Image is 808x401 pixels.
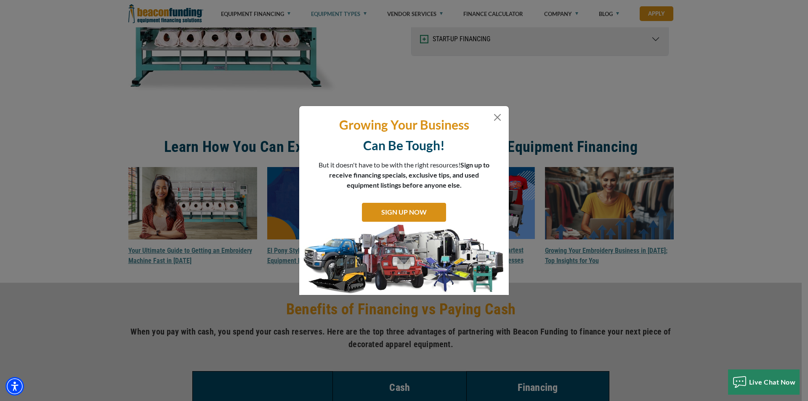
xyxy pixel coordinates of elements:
[306,137,502,154] p: Can Be Tough!
[749,378,796,386] span: Live Chat Now
[492,112,502,122] button: Close
[318,160,490,190] p: But it doesn't have to be with the right resources!
[306,117,502,133] p: Growing Your Business
[362,203,446,222] a: SIGN UP NOW
[728,369,800,395] button: Live Chat Now
[5,377,24,396] div: Accessibility Menu
[299,224,509,295] img: subscribe-modal.jpg
[329,161,489,189] span: Sign up to receive financing specials, exclusive tips, and used equipment listings before anyone ...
